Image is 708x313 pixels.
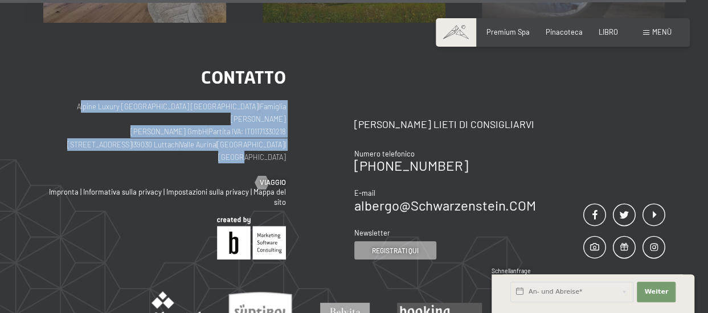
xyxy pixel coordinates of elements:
a: albergo@Schwarzenstein.COM [354,197,536,213]
a: Impronta [49,187,79,196]
span: | [179,140,180,149]
span: Menù [652,27,672,36]
span: | [285,140,286,149]
span: Newsletter [354,228,390,237]
a: LIBRO [599,27,618,36]
a: Impostazioni sulla privacy [166,187,249,196]
span: | [216,140,217,149]
font: COM [509,197,536,213]
span: | [163,187,165,196]
img: Brandnamic GmbH | Soluzioni leader per l'ospitalità [217,217,286,260]
p: Alpine Luxury [GEOGRAPHIC_DATA] [GEOGRAPHIC_DATA] Famiglia [PERSON_NAME] [PERSON_NAME] GmbH Parti... [43,100,286,164]
span: Registrati qui [372,246,419,256]
font: albergo@ [354,197,411,213]
span: [PERSON_NAME] lieti di consigliarvi [354,118,534,130]
span: Contatto [201,67,286,88]
span: | [132,140,133,149]
a: Premium Spa [486,27,530,36]
a: Pinacoteca [546,27,583,36]
font: Schwarzenstein. [411,197,509,213]
span: | [207,127,208,136]
a: [PHONE_NUMBER] [354,157,468,174]
a: Informativa sulla privacy [83,187,162,196]
span: E-mail [354,188,375,197]
span: | [80,187,81,196]
span: | [259,102,260,111]
span: Weiter [644,287,668,296]
span: Numero telefonico [354,149,415,158]
span: Schnellanfrage [492,267,531,274]
button: Weiter [637,282,676,302]
span: Viaggio [260,178,286,188]
a: Viaggio [255,178,286,188]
